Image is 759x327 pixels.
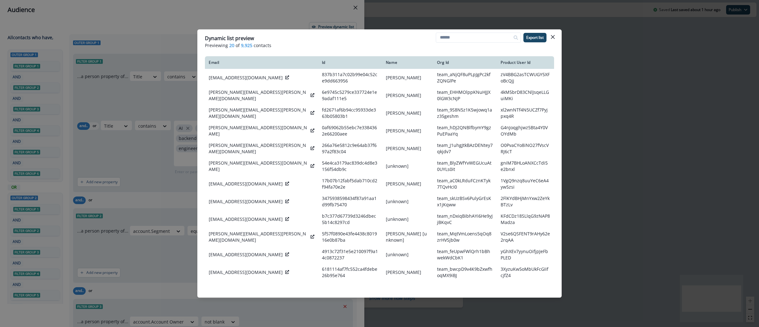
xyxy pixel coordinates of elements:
[433,263,497,281] td: team_bwcpD9v4K9bZxwfhoqMX9iBJ
[209,198,283,205] p: [EMAIL_ADDRESS][DOMAIN_NAME]
[318,140,382,157] td: 266a76e5812c9e64ab37f697a2f83c04
[433,140,497,157] td: team_J1uhgJtkBAzDENtey7qkjdv7
[209,75,283,81] p: [EMAIL_ADDRESS][DOMAIN_NAME]
[433,69,497,87] td: team_aNjQF8uPLpJgPc2kfZQNGlPe
[318,104,382,122] td: fd2671af6b94cc95933de363b05803b1
[209,107,308,119] p: [PERSON_NAME][EMAIL_ADDRESS][PERSON_NAME][DOMAIN_NAME]
[433,122,497,140] td: team_hDJ2QNBlfbymY9gzPuEPaaYq
[209,142,308,155] p: [PERSON_NAME][EMAIL_ADDRESS][PERSON_NAME][DOMAIN_NAME]
[205,34,254,42] p: Dynamic list preview
[433,210,497,228] td: team_nDxiqBibhAYi6He9yJjBKqvC
[497,140,554,157] td: O0PvaCYo8iNO27fVscVRJ6cT
[318,122,382,140] td: 0af69062b55ebc7e3384362e66200aee
[433,193,497,210] td: team_skUzBSv6PulyGrEsKx1jKqww
[209,124,308,137] p: [PERSON_NAME][EMAIL_ADDRESS][DOMAIN_NAME]
[209,216,283,222] p: [EMAIL_ADDRESS][DOMAIN_NAME]
[318,157,382,175] td: 54e4ca3179ac839dc4d8e3156f54db9c
[433,104,497,122] td: team_9S8N5z1K5wjowq1az35geshm
[382,193,434,210] td: [unknown]
[523,33,546,42] button: Export list
[382,281,434,299] td: [PERSON_NAME]
[497,228,554,246] td: V2se6QSFENT9rAHy62e2rqAA
[437,60,493,65] div: Org Id
[497,157,554,175] td: gniM7BHLoANXCcTdi5e2bnxl
[548,32,558,42] button: Close
[497,210,554,228] td: KFdCDz18SLlqG9zNAP8Madza
[382,87,434,104] td: [PERSON_NAME]
[322,60,378,65] div: Id
[382,210,434,228] td: [unknown]
[382,122,434,140] td: [PERSON_NAME]
[382,246,434,263] td: [unknown]
[382,175,434,193] td: [PERSON_NAME]
[497,193,554,210] td: 2FlKYdBHjMnYxw2ZeYkBTzLv
[433,246,497,263] td: team_feUpwFWlQrh1bBhwekWdCbK1
[318,246,382,263] td: 4913c72f31e5e210097f9a14c0872237
[526,35,544,40] p: Export list
[382,263,434,281] td: [PERSON_NAME]
[318,281,382,299] td: 736771a11910740a5b78deb10e854871
[209,284,308,296] p: [PERSON_NAME][EMAIL_ADDRESS][PERSON_NAME][DOMAIN_NAME]
[497,246,554,263] td: yGhXEv7yynuOifjpJeFbPLED
[382,140,434,157] td: [PERSON_NAME]
[229,42,234,49] span: 20
[497,104,554,122] td: xl2wnNTf4N5UCZf7Pyjpxq4R
[318,210,382,228] td: b7c377d67739d3246dbec5b14c8297cd
[497,175,554,193] td: 1VgQ9nzq8uuYeC6eA4yw5zsi
[209,269,283,276] p: [EMAIL_ADDRESS][DOMAIN_NAME]
[209,251,283,258] p: [EMAIL_ADDRESS][DOMAIN_NAME]
[382,104,434,122] td: [PERSON_NAME]
[433,175,497,193] td: team_aC0kLRduFCznKTyk7TQvHcI0
[382,228,434,246] td: [PERSON_NAME] [unknown]
[318,193,382,210] td: 3475938598434f87a91aa1d99fb75470
[497,263,554,281] td: 3XyzuKw5oMbUkFcGIifcjfZ4
[433,228,497,246] td: team_MqtVmLoens5qOq8zrHVSjb0w
[318,228,382,246] td: 5f57f0890e43fe4438c801916e0b87ba
[433,157,497,175] td: team_BlyZWfYvWEGUcuAt0UYLs0it
[209,89,308,102] p: [PERSON_NAME][EMAIL_ADDRESS][PERSON_NAME][DOMAIN_NAME]
[209,181,283,187] p: [EMAIL_ADDRESS][DOMAIN_NAME]
[318,69,382,87] td: 837b311a7c02b99e04c52ce9dd663956
[241,42,252,49] span: 9,925
[497,69,554,87] td: zV4BBG2asTCWUGY5XFoBcQjj
[501,60,550,65] div: Product User Id
[318,175,382,193] td: 17b07b12fabf5dab710cd2f94fa70e2e
[497,87,554,104] td: 4kM5brD83CNlJsqeLLGuiMKi
[318,263,382,281] td: 6181114af7fc552ca4fdebe26b95e764
[209,160,308,173] p: [PERSON_NAME][EMAIL_ADDRESS][DOMAIN_NAME]
[382,69,434,87] td: [PERSON_NAME]
[497,122,554,140] td: G4nJoqghjwz5Bta4Y0VOYdMb
[205,42,554,49] p: Previewing of contacts
[382,157,434,175] td: [unknown]
[209,231,308,243] p: [PERSON_NAME][EMAIL_ADDRESS][PERSON_NAME][DOMAIN_NAME]
[318,87,382,104] td: 6e9745c5279ce337724e1e9adaf111e5
[386,60,430,65] div: Name
[433,87,497,104] td: team_EHHMOlppKNuHJJX0lGW3cNJP
[497,281,554,299] td: UDPNaDGWIz0Vb7yxpT1YJQZu
[433,281,497,299] td: team_L3kWwzshhV32Vi5FzSo9eX2f
[209,60,314,65] div: Email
